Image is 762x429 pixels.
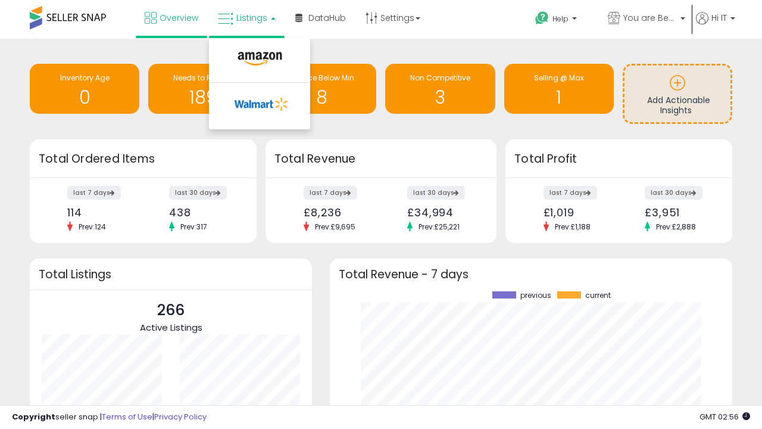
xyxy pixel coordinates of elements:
h3: Total Revenue [274,151,488,167]
a: Privacy Policy [154,411,207,422]
span: BB Price Below Min [289,73,354,83]
h3: Total Revenue - 7 days [339,270,723,279]
div: £3,951 [645,206,711,219]
span: Non Competitive [410,73,470,83]
label: last 7 days [304,186,357,200]
span: Prev: 124 [73,222,112,232]
a: Needs to Reprice 189 [148,64,258,114]
label: last 30 days [645,186,702,200]
h1: 0 [36,88,133,107]
h1: 8 [273,88,370,107]
label: last 30 days [407,186,465,200]
div: £8,236 [304,206,372,219]
label: last 7 days [67,186,121,200]
strong: Copyright [12,411,55,422]
div: 114 [67,206,134,219]
span: Add Actionable Insights [647,94,710,117]
span: Selling @ Max [534,73,584,83]
a: Help [526,2,597,39]
h1: 189 [154,88,252,107]
span: Active Listings [140,321,202,334]
div: £34,994 [407,206,476,219]
a: BB Price Below Min 8 [267,64,376,114]
span: Prev: £25,221 [413,222,466,232]
a: Non Competitive 3 [385,64,495,114]
span: Needs to Reprice [173,73,233,83]
div: £1,019 [544,206,610,219]
span: Prev: 317 [174,222,213,232]
label: last 7 days [544,186,597,200]
span: Overview [160,12,198,24]
h3: Total Listings [39,270,303,279]
a: Hi IT [696,12,735,39]
p: 266 [140,299,202,322]
a: Terms of Use [102,411,152,422]
span: Listings [236,12,267,24]
span: You are Beautiful ([GEOGRAPHIC_DATA]) [623,12,677,24]
span: Hi IT [711,12,727,24]
div: 438 [169,206,236,219]
label: last 30 days [169,186,227,200]
a: Inventory Age 0 [30,64,139,114]
span: DataHub [308,12,346,24]
div: seller snap | | [12,412,207,423]
a: Selling @ Max 1 [504,64,614,114]
h3: Total Ordered Items [39,151,248,167]
span: Help [552,14,569,24]
h1: 3 [391,88,489,107]
a: Add Actionable Insights [624,66,730,122]
h3: Total Profit [514,151,723,167]
span: Prev: £2,888 [650,222,702,232]
span: 2025-09-13 02:56 GMT [699,411,750,422]
h1: 1 [510,88,608,107]
span: Inventory Age [60,73,110,83]
span: Prev: £9,695 [309,222,361,232]
span: Prev: £1,188 [549,222,597,232]
span: previous [520,291,551,300]
i: Get Help [535,11,549,26]
span: current [585,291,611,300]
